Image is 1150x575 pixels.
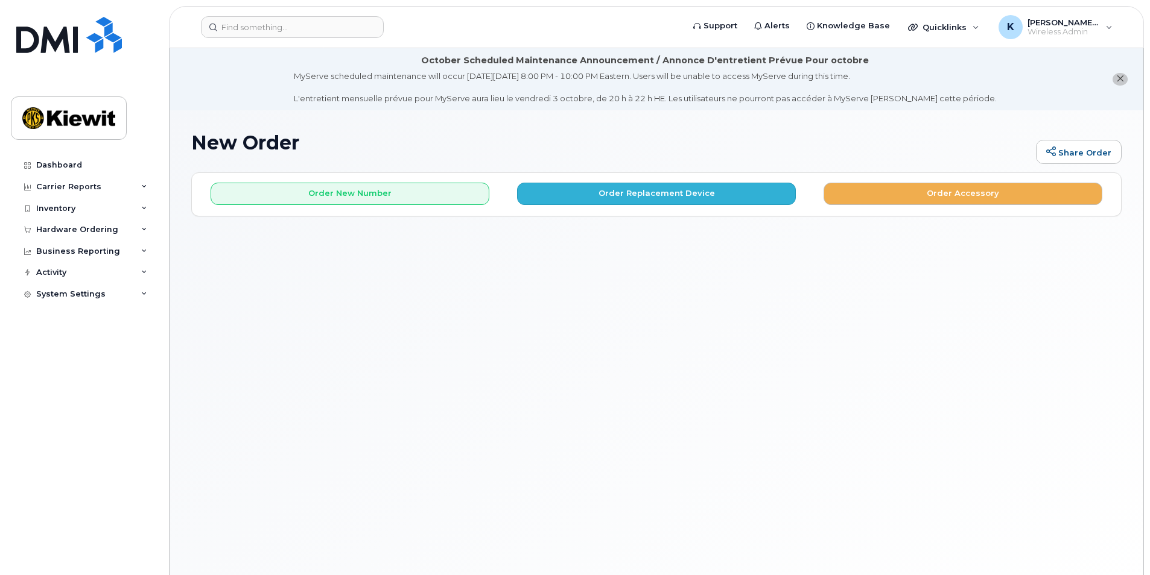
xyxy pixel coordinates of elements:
button: close notification [1113,73,1128,86]
button: Order Accessory [824,183,1102,205]
div: MyServe scheduled maintenance will occur [DATE][DATE] 8:00 PM - 10:00 PM Eastern. Users will be u... [294,71,997,104]
h1: New Order [191,132,1030,153]
iframe: Messenger Launcher [1098,523,1141,566]
div: October Scheduled Maintenance Announcement / Annonce D'entretient Prévue Pour octobre [421,54,869,67]
button: Order New Number [211,183,489,205]
button: Order Replacement Device [517,183,796,205]
a: Share Order [1036,140,1122,164]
